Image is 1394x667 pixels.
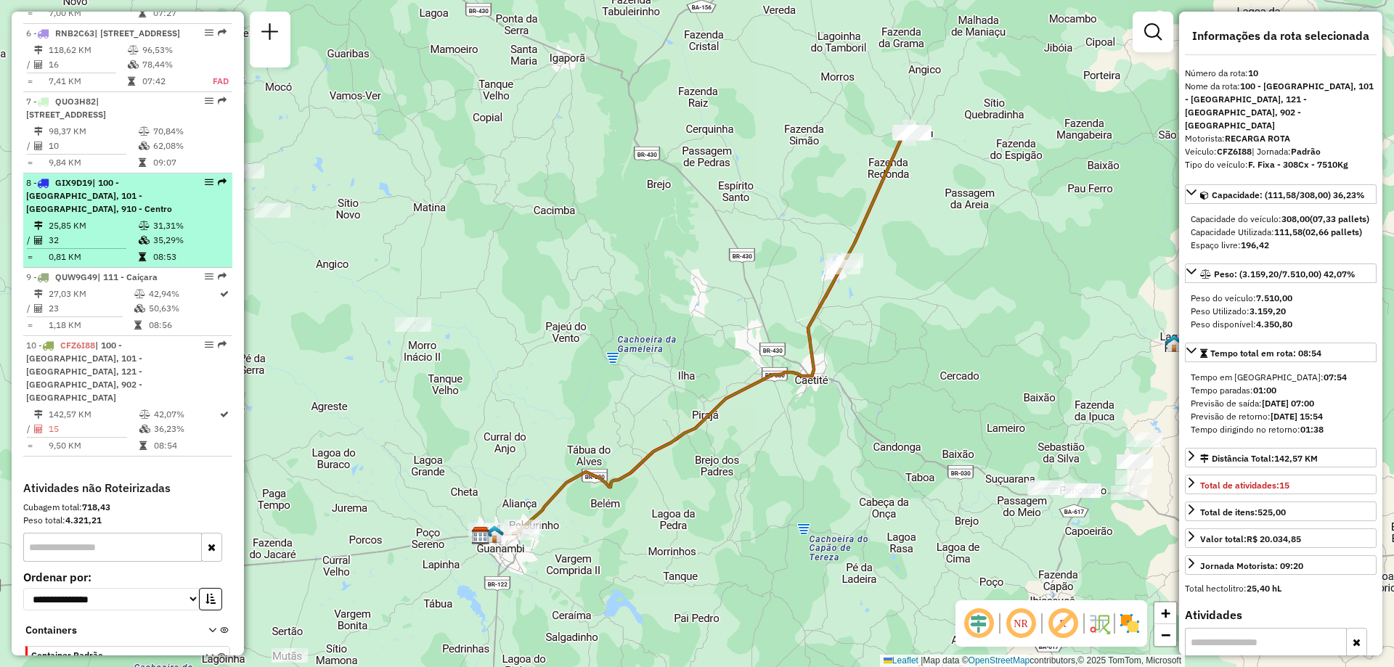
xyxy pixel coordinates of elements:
i: Distância Total [34,290,43,298]
td: 07:27 [152,6,226,20]
span: | 100 - [GEOGRAPHIC_DATA], 101 - [GEOGRAPHIC_DATA], 121 - [GEOGRAPHIC_DATA], 902 - [GEOGRAPHIC_DATA] [26,340,142,403]
i: % de utilização do peso [128,46,139,54]
a: Valor total:R$ 20.034,85 [1185,528,1377,548]
span: Total de atividades: [1200,480,1289,491]
i: Total de Atividades [34,425,43,433]
i: % de utilização da cubagem [134,304,145,313]
div: Atividade não roteirizada - VERBENA OLIVEIRA CAIRES SILVA [254,203,290,218]
div: Tipo do veículo: [1185,158,1377,171]
span: Capacidade: (111,58/308,00) 36,23% [1212,189,1365,200]
i: Rota otimizada [220,290,229,298]
div: Tempo dirigindo no retorno: [1191,423,1371,436]
strong: 525,00 [1258,507,1286,517]
span: | 100 - [GEOGRAPHIC_DATA], 101 - [GEOGRAPHIC_DATA], 910 - Centro [26,177,172,214]
a: Zoom in [1154,602,1176,624]
div: Total hectolitro: [1185,582,1377,595]
i: Tempo total em rota [128,77,135,86]
div: Espaço livre: [1191,239,1371,252]
a: Total de itens:525,00 [1185,502,1377,521]
div: Atividade não roteirizada - ZENILSON NUNES PEREIRA [228,164,264,179]
div: Número da rota: [1185,67,1377,80]
strong: 25,40 hL [1247,583,1281,594]
div: Atividade não roteirizada - BAR ZE DE OSCAR [1027,480,1064,495]
strong: 10 [1248,67,1258,78]
td: / [26,233,33,247]
em: Opções [205,97,213,105]
strong: 7.510,00 [1256,292,1292,303]
div: Map data © contributors,© 2025 TomTom, Microsoft [880,655,1185,667]
i: Total de Atividades [34,142,43,150]
strong: 111,58 [1274,226,1303,237]
img: 400 UDC Full Guanambi [485,525,504,544]
div: Atividade não roteirizada - DIVA RODRIGUES DE CA [1115,470,1152,485]
i: % de utilização do peso [134,290,145,298]
td: 7,41 KM [48,74,127,89]
a: Exibir filtros [1138,17,1167,46]
div: Atividade não roteirizada - MERC NICOLAS DAVI [1064,483,1101,498]
strong: RECARGA ROTA [1225,133,1290,144]
strong: 718,43 [82,502,110,512]
i: Distância Total [34,221,43,230]
strong: 4.350,80 [1256,319,1292,330]
img: CDD Guanambi [471,526,490,545]
span: Tempo total em rota: 08:54 [1210,348,1321,359]
a: Nova sessão e pesquisa [256,17,285,50]
td: 9,50 KM [48,438,139,453]
i: % de utilização do peso [139,410,150,419]
h4: Informações da rota selecionada [1185,29,1377,43]
a: Total de atividades:15 [1185,475,1377,494]
td: 7,00 KM [48,6,138,20]
span: 9 - [26,271,158,282]
a: Tempo total em rota: 08:54 [1185,343,1377,362]
td: = [26,6,33,20]
span: Container Padrão [31,649,188,662]
td: = [26,74,33,89]
i: % de utilização da cubagem [128,60,139,69]
span: QUW9G49 [55,271,97,282]
span: Ocultar NR [1003,606,1038,641]
div: Cubagem total: [23,501,232,514]
label: Ordenar por: [23,568,232,586]
strong: (02,66 pallets) [1303,226,1362,237]
td: 42,07% [153,407,219,422]
td: = [26,438,33,453]
strong: 4.321,21 [65,515,102,525]
a: Distância Total:142,57 KM [1185,448,1377,467]
a: OpenStreetMap [969,655,1030,666]
td: 23 [48,301,134,316]
strong: 308,00 [1281,213,1310,224]
em: Rota exportada [218,178,227,187]
span: RNB2C63 [55,28,94,38]
span: − [1161,626,1170,644]
td: 16 [48,57,127,72]
i: % de utilização da cubagem [139,142,150,150]
i: Tempo total em rota [134,321,142,330]
span: 8 - [26,177,172,214]
img: Exibir/Ocultar setores [1118,612,1141,635]
i: Total de Atividades [34,236,43,245]
td: 70,84% [152,124,226,139]
span: Containers [25,623,189,638]
td: / [26,57,33,72]
span: GIX9D19 [55,177,92,188]
em: Opções [205,340,213,349]
td: 32 [48,233,138,247]
h4: Atividades [1185,608,1377,622]
div: Veículo: [1185,145,1377,158]
strong: 01:38 [1300,424,1324,435]
i: Tempo total em rota [139,158,146,167]
td: 35,29% [152,233,226,247]
td: 1,18 KM [48,318,134,332]
div: Peso: (3.159,20/7.510,00) 42,07% [1185,286,1377,337]
span: 10 - [26,340,142,403]
i: % de utilização do peso [139,127,150,136]
span: | [STREET_ADDRESS] [94,28,180,38]
span: | Jornada: [1252,146,1321,157]
td: 31,31% [152,218,226,233]
td: 62,08% [152,139,226,153]
td: 09:07 [152,155,226,170]
span: CFZ6I88 [60,340,95,351]
td: 08:54 [153,438,219,453]
strong: [DATE] 15:54 [1271,411,1323,422]
strong: [DATE] 07:00 [1262,398,1314,409]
